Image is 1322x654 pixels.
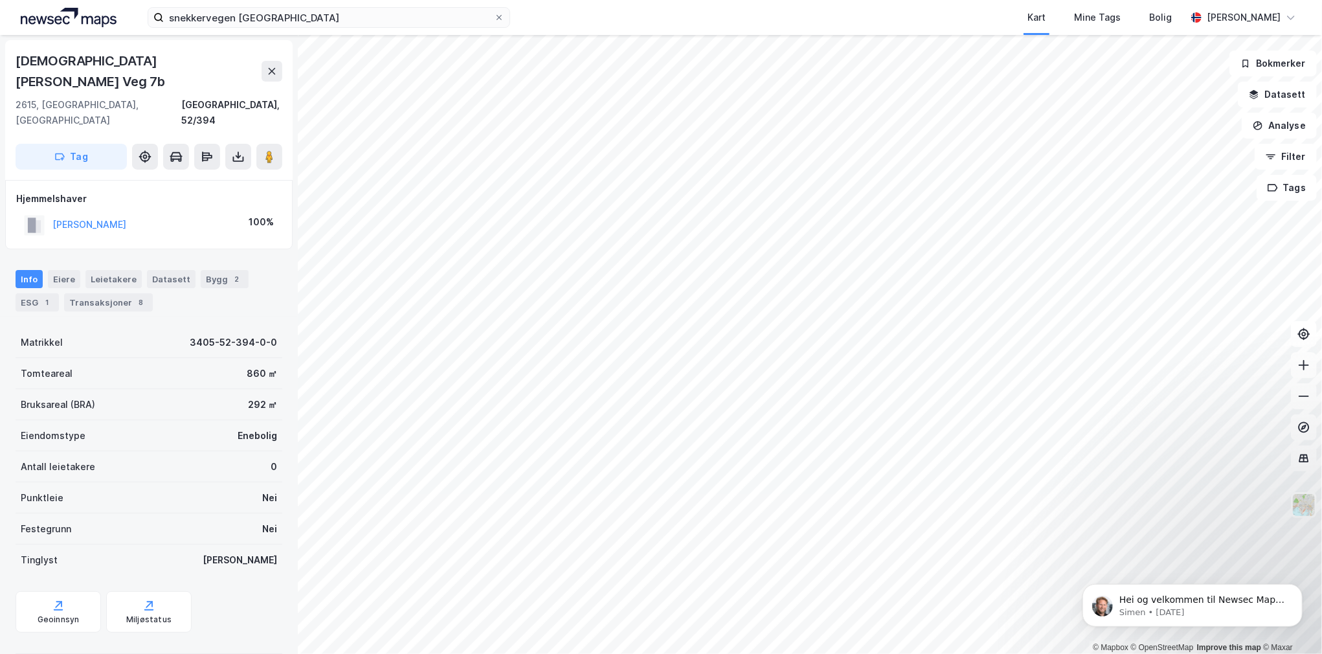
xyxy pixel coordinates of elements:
[48,270,80,288] div: Eiere
[21,8,117,27] img: logo.a4113a55bc3d86da70a041830d287a7e.svg
[271,459,277,475] div: 0
[181,97,282,128] div: [GEOGRAPHIC_DATA], 52/394
[1255,144,1317,170] button: Filter
[147,270,196,288] div: Datasett
[262,490,277,506] div: Nei
[16,144,127,170] button: Tag
[1229,51,1317,76] button: Bokmerker
[1074,10,1121,25] div: Mine Tags
[21,459,95,475] div: Antall leietakere
[16,51,262,92] div: [DEMOGRAPHIC_DATA][PERSON_NAME] Veg 7b
[85,270,142,288] div: Leietakere
[64,293,153,311] div: Transaksjoner
[38,615,80,625] div: Geoinnsyn
[21,397,95,412] div: Bruksareal (BRA)
[135,296,148,309] div: 8
[1027,10,1046,25] div: Kart
[16,191,282,207] div: Hjemmelshaver
[1242,113,1317,139] button: Analyse
[16,270,43,288] div: Info
[249,214,274,230] div: 100%
[238,428,277,444] div: Enebolig
[21,428,85,444] div: Eiendomstype
[41,296,54,309] div: 1
[1131,643,1194,652] a: OpenStreetMap
[247,366,277,381] div: 860 ㎡
[1257,175,1317,201] button: Tags
[1093,643,1128,652] a: Mapbox
[16,293,59,311] div: ESG
[21,490,63,506] div: Punktleie
[21,335,63,350] div: Matrikkel
[1207,10,1281,25] div: [PERSON_NAME]
[21,521,71,537] div: Festegrunn
[1238,82,1317,107] button: Datasett
[21,366,73,381] div: Tomteareal
[126,615,172,625] div: Miljøstatus
[203,552,277,568] div: [PERSON_NAME]
[16,97,181,128] div: 2615, [GEOGRAPHIC_DATA], [GEOGRAPHIC_DATA]
[1292,493,1316,517] img: Z
[164,8,494,27] input: Søk på adresse, matrikkel, gårdeiere, leietakere eller personer
[248,397,277,412] div: 292 ㎡
[1063,557,1322,648] iframe: Intercom notifications message
[230,273,243,286] div: 2
[190,335,277,350] div: 3405-52-394-0-0
[1197,643,1261,652] a: Improve this map
[262,521,277,537] div: Nei
[201,270,249,288] div: Bygg
[21,552,58,568] div: Tinglyst
[1149,10,1172,25] div: Bolig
